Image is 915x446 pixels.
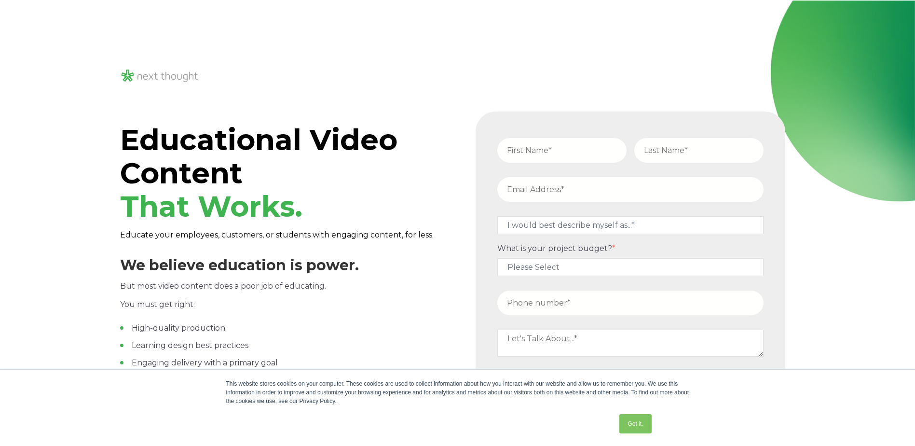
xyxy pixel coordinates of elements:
[120,68,199,84] img: NT_Logo_LightMode
[497,138,627,163] input: First Name*
[120,230,434,239] span: Educate your employees, customers, or students with engaging content, for less.
[497,177,764,202] input: Email Address*
[497,244,612,253] span: What is your project budget?
[120,189,302,224] span: That Works.
[120,340,449,351] li: Learning design best practices
[120,298,449,311] p: You must get right:
[120,322,449,334] li: High-quality production
[226,379,689,405] div: This website stores cookies on your computer. These cookies are used to collect information about...
[120,257,449,274] h3: We believe education is power.
[497,291,764,315] input: Phone number*
[619,414,651,433] a: Got it.
[634,138,764,163] input: Last Name*
[120,357,449,369] li: Engaging delivery with a primary goal
[120,280,449,293] p: But most video content does a poor job of educating.
[120,122,397,224] span: Educational Video Content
